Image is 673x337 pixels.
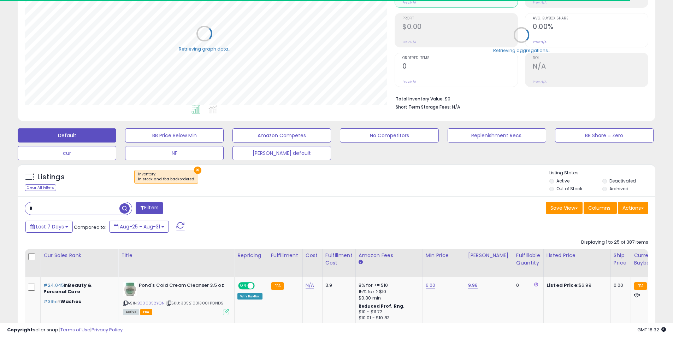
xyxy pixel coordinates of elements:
[179,46,230,52] div: Retrieving graph data..
[123,282,229,314] div: ASIN:
[25,184,56,191] div: Clear All Filters
[139,282,225,291] b: Pond's Cold Cream Cleanser 3.5 oz
[137,300,165,306] a: B000052YQN
[359,315,417,321] div: $10.01 - $10.83
[306,252,319,259] div: Cost
[18,146,116,160] button: cur
[426,252,462,259] div: Min Price
[584,202,617,214] button: Columns
[555,128,654,143] button: BB Share = Zero
[43,252,115,259] div: Cur Sales Rank
[325,282,350,289] div: 3.9
[359,252,420,259] div: Amazon Fees
[125,146,224,160] button: NF
[359,289,417,295] div: 15% for > $10
[232,146,331,160] button: [PERSON_NAME] default
[516,282,538,289] div: 0
[91,326,123,333] a: Privacy Policy
[547,252,608,259] div: Listed Price
[468,252,510,259] div: [PERSON_NAME]
[120,223,160,230] span: Aug-25 - Aug-31
[36,223,64,230] span: Last 7 Days
[232,128,331,143] button: Amazon Competes
[239,283,248,289] span: ON
[549,170,655,176] p: Listing States:
[43,282,64,289] span: #24,045
[609,178,636,184] label: Deactivated
[121,252,231,259] div: Title
[37,172,65,182] h5: Listings
[60,326,90,333] a: Terms of Use
[43,282,92,295] span: Beauty & Personal Care
[493,47,550,53] div: Retrieving aggregations..
[194,167,201,174] button: ×
[271,252,300,259] div: Fulfillment
[74,224,106,231] span: Compared to:
[359,295,417,301] div: $0.30 min
[138,177,194,182] div: in stock and fba backordered
[109,221,169,233] button: Aug-25 - Aug-31
[43,298,113,305] p: in
[237,293,262,300] div: Win BuyBox
[634,252,670,267] div: Current Buybox Price
[359,282,417,289] div: 8% for <= $10
[123,309,139,315] span: All listings currently available for purchase on Amazon
[359,259,363,266] small: Amazon Fees.
[271,282,284,290] small: FBA
[359,303,405,309] b: Reduced Prof. Rng.
[546,202,583,214] button: Save View
[254,283,265,289] span: OFF
[618,202,648,214] button: Actions
[138,172,194,182] span: Inventory :
[547,282,605,289] div: $6.99
[166,300,223,306] span: | SKU: 305210013001 PONDS
[18,128,116,143] button: Default
[609,186,628,192] label: Archived
[140,309,152,315] span: FBA
[634,282,647,290] small: FBA
[547,282,579,289] b: Listed Price:
[125,128,224,143] button: BB Price Below Min
[7,327,123,333] div: seller snap | |
[468,282,478,289] a: 9.98
[556,178,569,184] label: Active
[581,239,648,246] div: Displaying 1 to 25 of 387 items
[637,326,666,333] span: 2025-09-8 18:32 GMT
[426,282,436,289] a: 6.00
[25,221,73,233] button: Last 7 Days
[306,282,314,289] a: N/A
[237,252,265,259] div: Repricing
[614,282,625,289] div: 0.00
[359,309,417,315] div: $10 - $11.72
[340,128,438,143] button: No Competitors
[123,282,137,296] img: 41foY3kgPYL._SL40_.jpg
[7,326,33,333] strong: Copyright
[136,202,163,214] button: Filters
[556,186,582,192] label: Out of Stock
[588,204,610,211] span: Columns
[43,298,57,305] span: #395
[43,282,113,295] p: in
[614,252,628,267] div: Ship Price
[325,252,353,267] div: Fulfillment Cost
[516,252,541,267] div: Fulfillable Quantity
[60,298,81,305] span: Washes
[448,128,546,143] button: Replenishment Recs.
